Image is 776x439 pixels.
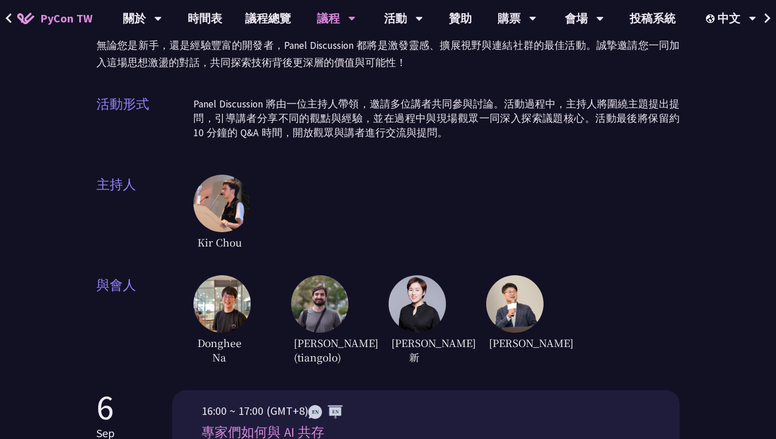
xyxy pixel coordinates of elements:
[486,333,538,353] span: [PERSON_NAME]
[193,175,251,232] img: Kir Chou
[17,13,34,24] img: Home icon of PyCon TW 2025
[308,405,343,419] img: ENEN.5a408d1.svg
[96,175,193,252] span: 主持人
[201,402,650,419] p: 16:00 ~ 17:00 (GMT+8)
[193,97,680,140] p: Panel Discussion 將由一位主持人帶領，邀請多位講者共同參與討論。活動過程中，主持人將圍繞主題提出提問，引導講者分享不同的觀點與經驗，並在過程中與現場觀眾一同深入探索議題核心。活動...
[389,275,446,333] img: TicaLin.61491bf.png
[291,333,343,367] span: [PERSON_NAME] (tiangolo)
[6,4,104,33] a: PyCon TW
[706,14,717,23] img: Locale Icon
[193,333,245,367] span: Donghee Na
[193,232,245,252] span: Kir Chou
[389,333,440,367] span: [PERSON_NAME]新
[486,275,544,333] img: YCChen.e5e7a43.jpg
[96,390,115,425] p: 6
[96,275,193,367] span: 與會人
[40,10,92,27] span: PyCon TW
[193,275,251,333] img: DongheeNa.093fe47.jpeg
[96,94,193,152] span: 活動形式
[291,275,348,333] img: Sebasti%C3%A1nRam%C3%ADrez.1365658.jpeg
